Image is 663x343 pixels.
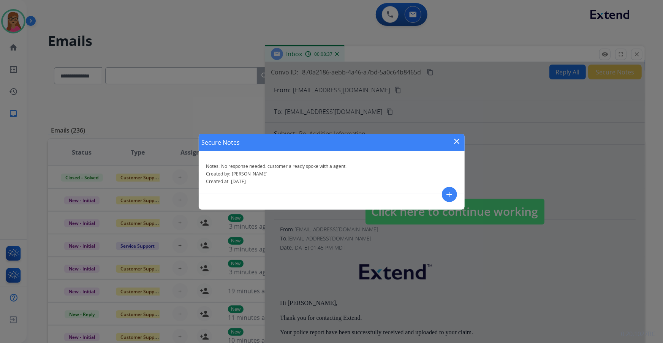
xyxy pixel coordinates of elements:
span: No response needed. customer already spoke with a agent. [222,163,347,169]
span: Created by: [206,171,231,177]
span: [PERSON_NAME] [232,171,268,177]
span: Notes: [206,163,220,169]
p: 0.20.1027RC [621,329,655,338]
mat-icon: add [445,190,454,199]
h1: Secure Notes [202,138,240,147]
span: Created at: [206,178,230,185]
mat-icon: close [453,137,462,146]
span: [DATE] [231,178,246,185]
